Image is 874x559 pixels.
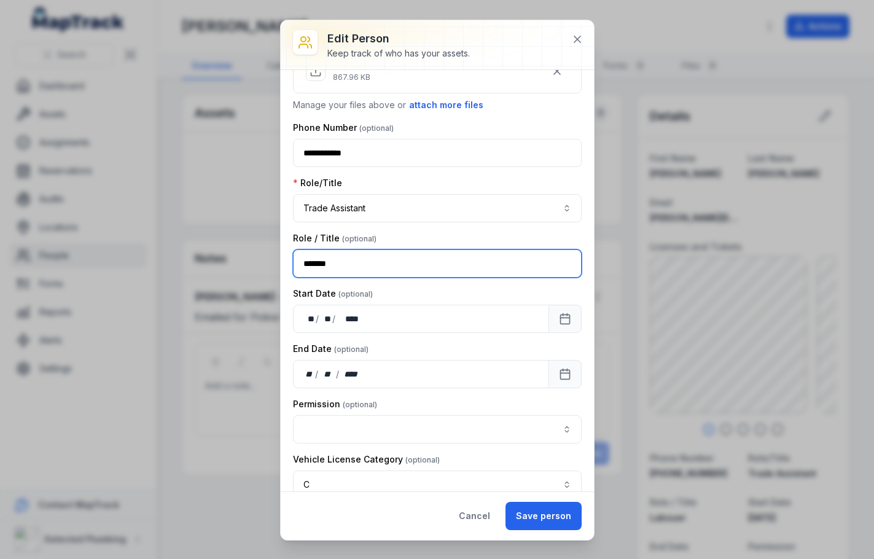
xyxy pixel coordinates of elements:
label: Role / Title [293,232,377,244]
div: day, [303,313,316,325]
div: / [332,313,337,325]
label: Role/Title [293,177,342,189]
div: month, [320,313,332,325]
label: Start Date [293,287,373,300]
label: Vehicle License Category [293,453,440,466]
h3: Edit person [327,30,470,47]
label: Phone Number [293,122,394,134]
button: attach more files [408,98,484,112]
label: Permission [293,398,377,410]
button: Calendar [548,305,582,333]
div: month, [319,368,336,380]
p: Manage your files above or [293,98,582,112]
label: End Date [293,343,369,355]
div: / [315,368,319,380]
button: Calendar [548,360,582,388]
div: day, [303,368,316,380]
div: / [316,313,320,325]
button: C [293,471,582,499]
p: 867.96 KB [333,72,419,82]
div: year, [337,313,360,325]
div: Keep track of who has your assets. [327,47,470,60]
button: Trade Assistant [293,194,582,222]
button: Cancel [448,502,501,530]
button: Save person [505,502,582,530]
div: year, [340,368,363,380]
div: / [336,368,340,380]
